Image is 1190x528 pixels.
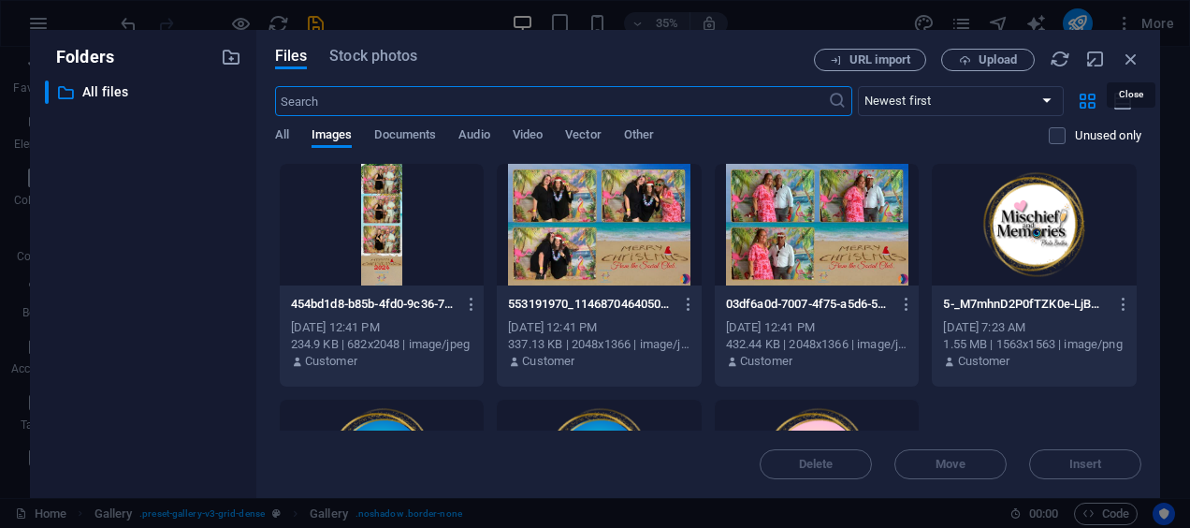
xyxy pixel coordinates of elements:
p: Folders [45,45,114,69]
p: All files [82,81,207,103]
p: Customer [740,353,792,370]
button: URL import [814,49,926,71]
div: [DATE] 7:23 AM [943,319,1125,336]
span: Vector [565,124,602,150]
span: Stock photos [329,45,417,67]
span: Audio [458,124,489,150]
div: [DATE] 12:41 PM [508,319,690,336]
div: 337.13 KB | 2048x1366 | image/jpeg [508,336,690,353]
p: 454bd1d8-b85b-4fd0-9c36-7370d3e1463f1-if4r5KvPmwTTTabnb5gZ1A.jpg [291,296,456,313]
div: 1.55 MB | 1563x1563 | image/png [943,336,1125,353]
span: All [275,124,289,150]
span: Files [275,45,308,67]
p: Customer [305,353,357,370]
i: Create new folder [221,47,241,67]
p: 03df6a0d-7007-4f75-a5d6-5b76098ae3e9-CIOlgN9PYve0rvVjfXqLdg.jpg [726,296,891,313]
span: Documents [374,124,436,150]
p: Displays only files that are not in use on the website. Files added during this session can still... [1075,127,1141,144]
p: 5-_M7mhnD2P0fTZK0e-LjBwA.png [943,296,1108,313]
p: Customer [958,353,1010,370]
i: Reload [1050,49,1070,69]
span: Video [513,124,543,150]
p: Customer [522,353,574,370]
span: Other [624,124,654,150]
input: Search [275,86,828,116]
span: Images [312,124,353,150]
div: [DATE] 12:41 PM [291,319,473,336]
div: ​ [45,81,49,104]
div: [DATE] 12:41 PM [726,319,908,336]
button: Upload [941,49,1035,71]
div: 432.44 KB | 2048x1366 | image/jpeg [726,336,908,353]
p: 553191970_1146870464050817_598191518126499912_n-8ki4VStGjYjkXrSY4RWG6A.jpg [508,296,673,313]
div: 234.9 KB | 682x2048 | image/jpeg [291,336,473,353]
i: Minimize [1085,49,1106,69]
span: Upload [979,54,1017,66]
span: URL import [849,54,910,66]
